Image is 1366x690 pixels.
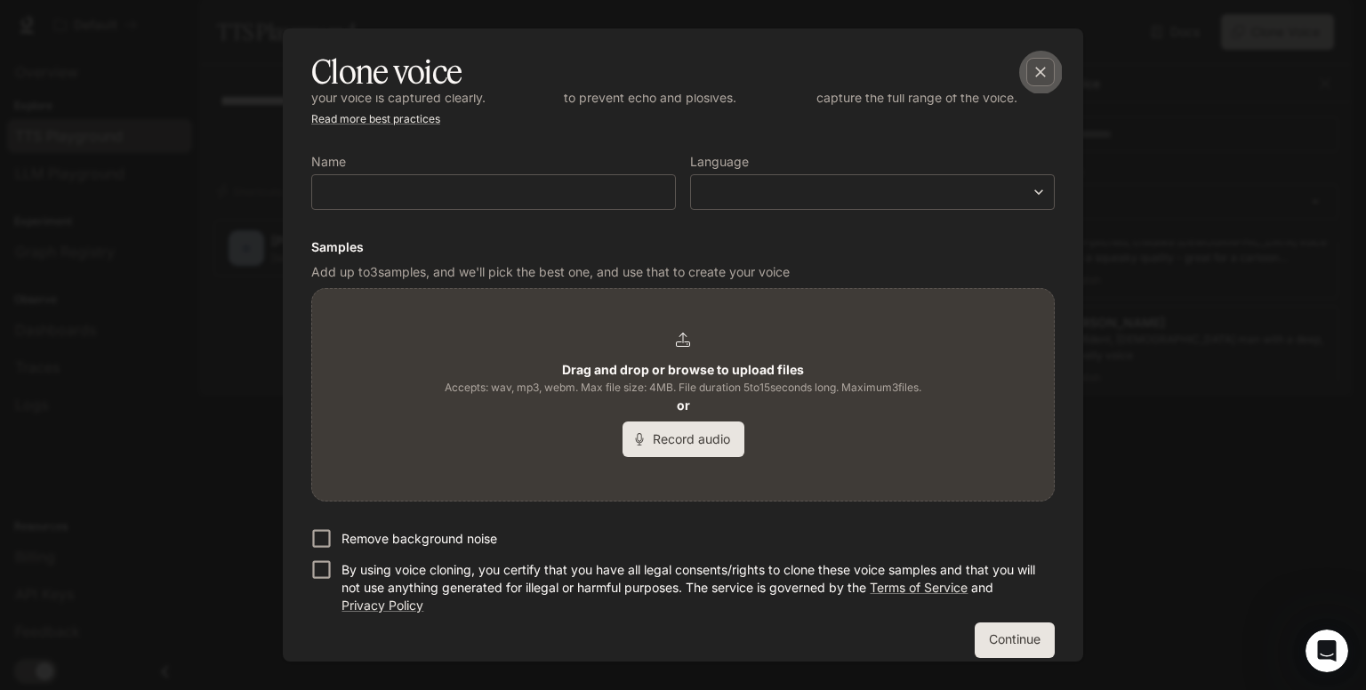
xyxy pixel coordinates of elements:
[341,561,1041,614] p: By using voice cloning, you certify that you have all legal consents/rights to clone these voice ...
[341,598,423,613] a: Privacy Policy
[1306,630,1348,672] iframe: Intercom live chat
[341,530,497,548] p: Remove background noise
[562,362,804,377] b: Drag and drop or browse to upload files
[975,622,1055,658] button: Continue
[691,183,1054,201] div: ​
[311,156,346,168] p: Name
[623,421,744,457] button: Record audio
[311,238,1055,256] h6: Samples
[311,112,440,125] a: Read more best practices
[677,397,690,413] b: or
[445,379,921,397] span: Accepts: wav, mp3, webm. Max file size: 4MB. File duration 5 to 15 seconds long. Maximum 3 files.
[311,50,462,94] h5: Clone voice
[870,580,968,595] a: Terms of Service
[311,263,1055,281] p: Add up to 3 samples, and we'll pick the best one, and use that to create your voice
[690,156,749,168] p: Language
